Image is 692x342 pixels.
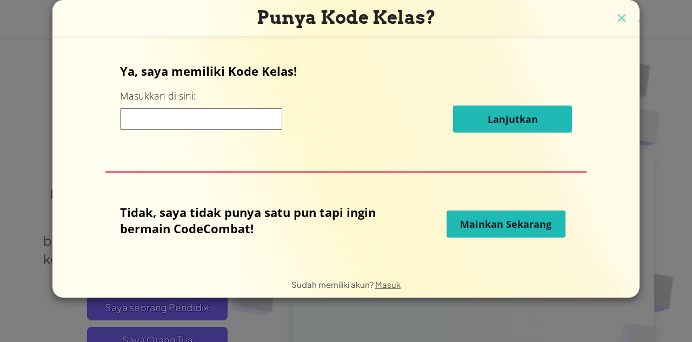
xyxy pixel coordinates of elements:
[120,89,196,103] label: Masukkan di sini:
[615,11,629,27] img: close icon
[291,279,375,290] span: Sudah memiliki akun?
[460,218,551,231] span: Mainkan Sekarang
[120,204,385,236] p: Tidak, saya tidak punya satu pun tapi ingin bermain CodeCombat!
[120,63,573,79] p: Ya, saya memiliki Kode Kelas!
[257,6,436,28] span: Punya Kode Kelas?
[453,106,572,133] button: Lanjutkan
[375,279,401,290] a: Masuk
[488,113,538,126] span: Lanjutkan
[447,211,565,238] button: Mainkan Sekarang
